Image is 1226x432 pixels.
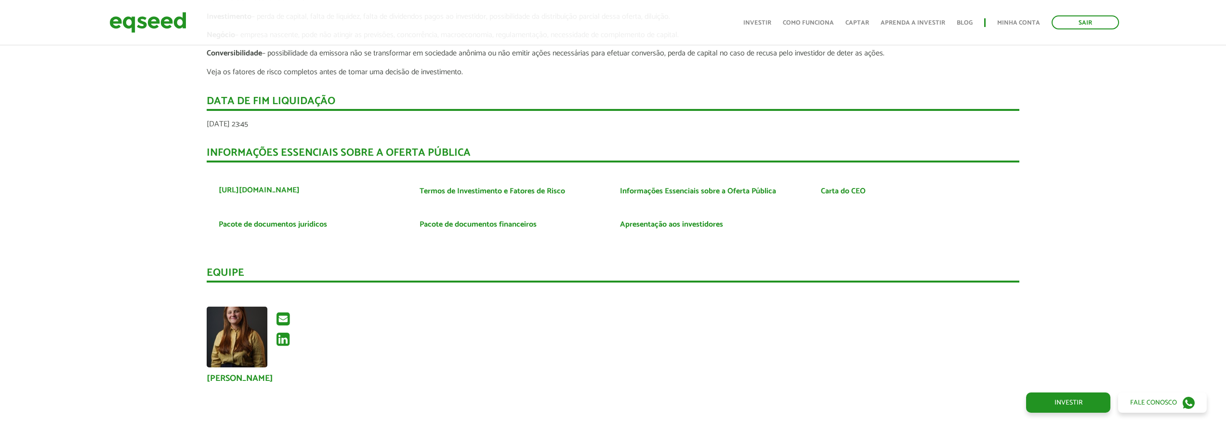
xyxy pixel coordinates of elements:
a: Como funciona [783,20,834,26]
a: Minha conta [997,20,1040,26]
a: [PERSON_NAME] [207,374,273,383]
div: Data de fim liquidação [207,96,1019,111]
p: Veja os fatores de risco completos antes de tomar uma decisão de investimento. [207,67,1019,77]
a: Pacote de documentos financeiros [420,221,537,229]
strong: Conversibilidade [207,47,262,60]
a: Pacote de documentos jurídicos [219,221,327,229]
a: Carta do CEO [821,188,866,195]
img: Foto de Daniela Freitas Ribeiro [207,307,267,367]
a: Captar [845,20,869,26]
a: Ver perfil do usuário. [207,307,267,367]
a: Blog [957,20,973,26]
div: INFORMAÇÕES ESSENCIAIS SOBRE A OFERTA PÚBLICA [207,148,1019,162]
a: Termos de Investimento e Fatores de Risco [420,188,565,195]
a: Informações Essenciais sobre a Oferta Pública [620,188,776,195]
a: Investir [743,20,771,26]
div: Equipe [207,268,1019,283]
p: – possibilidade da emissora não se transformar em sociedade anônima ou não emitir ações necessári... [207,49,1019,58]
a: Apresentação aos investidores [620,221,723,229]
a: Aprenda a investir [881,20,945,26]
img: EqSeed [109,10,186,35]
a: Investir [1026,392,1110,413]
a: Sair [1052,15,1119,29]
span: [DATE] 23:45 [207,118,248,131]
a: [URL][DOMAIN_NAME] [219,187,300,194]
a: Fale conosco [1118,392,1207,413]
